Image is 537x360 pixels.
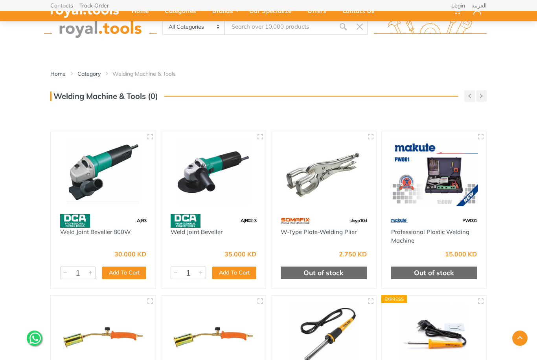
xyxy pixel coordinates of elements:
a: W-Type Plate-Welding Plier [281,228,357,236]
img: 60.webp [281,214,310,228]
nav: breadcrumb [50,70,487,78]
input: Site search [225,18,335,35]
img: royal.tools Logo [374,16,487,38]
a: Weld Joint Beveller 800W [60,228,131,236]
span: AJB3 [137,217,146,223]
div: Out of stock [281,267,367,279]
span: AJB02-3 [241,217,256,223]
div: 35.000 KD [224,251,256,257]
img: Royal Tools - W-Type Plate-Welding Plier [278,138,369,206]
img: royal.tools Logo [44,16,157,38]
a: Category [77,70,101,78]
a: Weld Joint Beveller [171,228,223,236]
div: Out of stock [391,267,477,279]
img: Royal Tools - Weld Joint Beveller [168,138,259,206]
a: Track Order [79,3,109,8]
img: 59.webp [391,214,408,228]
li: Welding Machine & Tools [112,70,188,78]
h3: Welding Machine & Tools (0) [50,91,158,101]
img: Royal Tools - Professional Plastic Welding Machine [389,138,480,206]
img: 58.webp [171,214,200,228]
span: PW001 [462,217,477,223]
img: Royal Tools - Weld Joint Beveller 800W [58,138,149,206]
a: Home [50,70,66,78]
div: Express [381,295,407,303]
button: Add To Cart [212,267,256,279]
select: Category [163,19,225,34]
a: العربية [471,3,487,8]
span: sfayp10d [349,217,367,223]
a: Professional Plastic Welding Machine [391,228,469,245]
img: 58.webp [60,214,90,228]
div: 2.750 KD [339,251,367,257]
div: 30.000 KD [114,251,146,257]
a: Login [451,3,465,8]
div: 15.000 KD [445,251,477,257]
button: Add To Cart [102,267,146,279]
a: Contacts [50,3,73,8]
